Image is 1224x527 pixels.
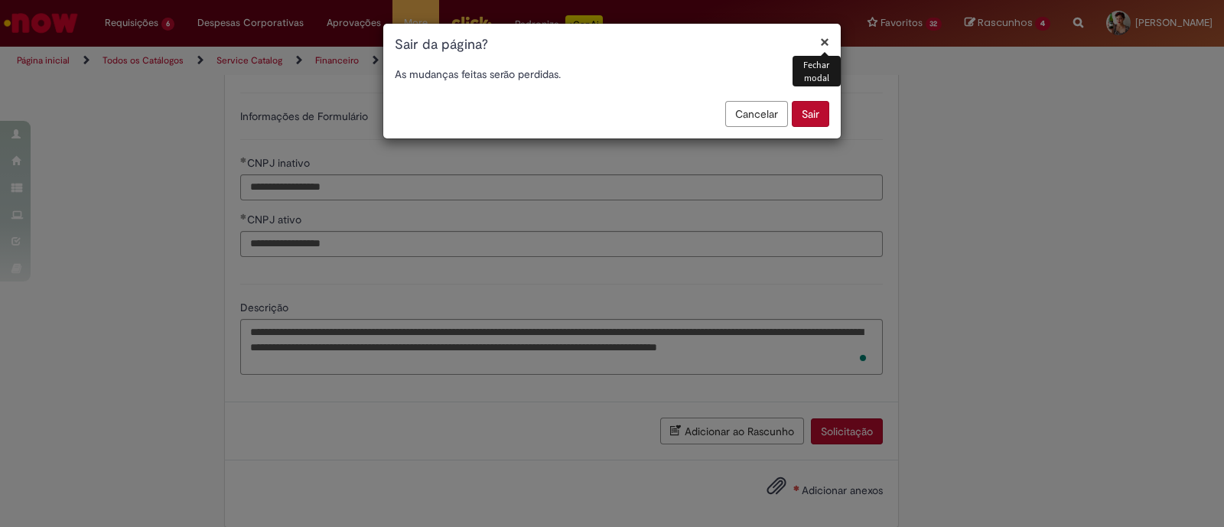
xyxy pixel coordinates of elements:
[395,35,829,55] h1: Sair da página?
[395,67,829,82] p: As mudanças feitas serão perdidas.
[820,34,829,50] button: Fechar modal
[793,56,841,86] div: Fechar modal
[792,101,829,127] button: Sair
[725,101,788,127] button: Cancelar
